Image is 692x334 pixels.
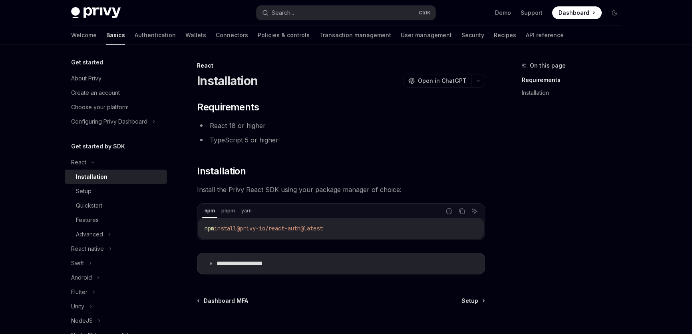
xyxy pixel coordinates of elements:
[521,9,543,17] a: Support
[522,74,627,86] a: Requirements
[65,155,167,170] button: React
[461,26,484,45] a: Security
[461,297,478,305] span: Setup
[65,213,167,227] a: Features
[71,58,103,67] h5: Get started
[197,101,259,114] span: Requirements
[71,7,121,18] img: dark logo
[71,244,104,254] div: React native
[76,230,103,239] div: Advanced
[65,86,167,100] a: Create an account
[65,100,167,114] a: Choose your platform
[522,86,627,99] a: Installation
[401,26,452,45] a: User management
[76,186,91,196] div: Setup
[71,88,120,98] div: Create an account
[71,258,84,268] div: Swift
[197,134,485,146] li: TypeScript 5 or higher
[418,77,467,85] span: Open in ChatGPT
[71,158,86,167] div: React
[197,74,258,88] h1: Installation
[319,26,391,45] a: Transaction management
[76,201,102,210] div: Quickstart
[526,26,564,45] a: API reference
[419,10,431,16] span: Ctrl K
[530,61,566,70] span: On this page
[65,198,167,213] a: Quickstart
[65,242,167,256] button: React native
[197,165,246,178] span: Installation
[202,206,217,216] div: npm
[71,142,125,151] h5: Get started by SDK
[135,26,176,45] a: Authentication
[403,74,471,88] button: Open in ChatGPT
[219,206,237,216] div: pnpm
[272,8,294,18] div: Search...
[71,26,97,45] a: Welcome
[495,9,511,17] a: Demo
[65,114,167,129] button: Configuring Privy Dashboard
[205,225,214,232] span: npm
[185,26,206,45] a: Wallets
[237,225,323,232] span: @privy-io/react-auth@latest
[559,9,589,17] span: Dashboard
[71,287,87,297] div: Flutter
[204,297,248,305] span: Dashboard MFA
[469,206,480,216] button: Ask AI
[65,314,167,328] button: NodeJS
[71,273,92,282] div: Android
[65,256,167,270] button: Swift
[76,215,99,225] div: Features
[258,26,310,45] a: Policies & controls
[444,206,454,216] button: Report incorrect code
[65,270,167,285] button: Android
[71,102,129,112] div: Choose your platform
[65,170,167,184] a: Installation
[216,26,248,45] a: Connectors
[65,71,167,86] a: About Privy
[106,26,125,45] a: Basics
[65,227,167,242] button: Advanced
[457,206,467,216] button: Copy the contents from the code block
[197,62,485,70] div: React
[198,297,248,305] a: Dashboard MFA
[608,6,621,19] button: Toggle dark mode
[71,117,147,126] div: Configuring Privy Dashboard
[76,172,107,182] div: Installation
[494,26,516,45] a: Recipes
[197,184,485,195] span: Install the Privy React SDK using your package manager of choice:
[71,74,101,83] div: About Privy
[214,225,237,232] span: install
[65,184,167,198] a: Setup
[239,206,254,216] div: yarn
[257,6,435,20] button: Search...CtrlK
[197,120,485,131] li: React 18 or higher
[71,302,84,311] div: Unity
[65,285,167,299] button: Flutter
[461,297,484,305] a: Setup
[552,6,602,19] a: Dashboard
[71,316,93,326] div: NodeJS
[65,299,167,314] button: Unity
